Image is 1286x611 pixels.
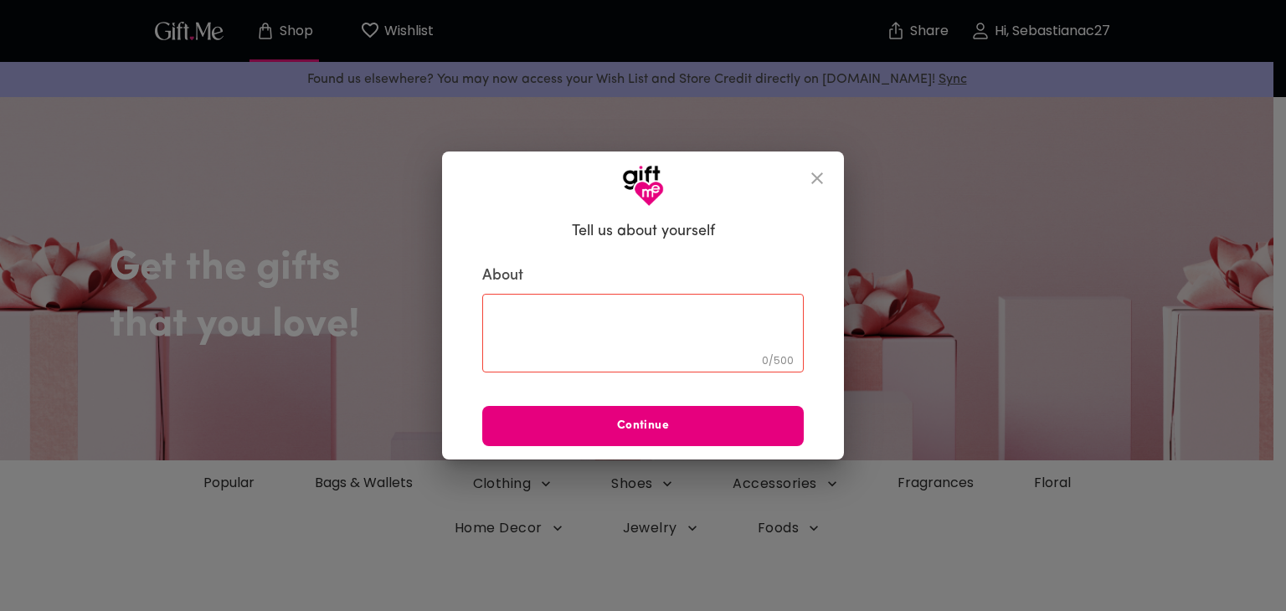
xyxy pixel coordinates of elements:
[482,266,804,286] label: About
[622,165,664,207] img: GiftMe Logo
[572,222,715,242] h6: Tell us about yourself
[762,353,794,367] span: 0 / 500
[482,406,804,446] button: Continue
[797,158,837,198] button: close
[482,417,804,435] span: Continue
